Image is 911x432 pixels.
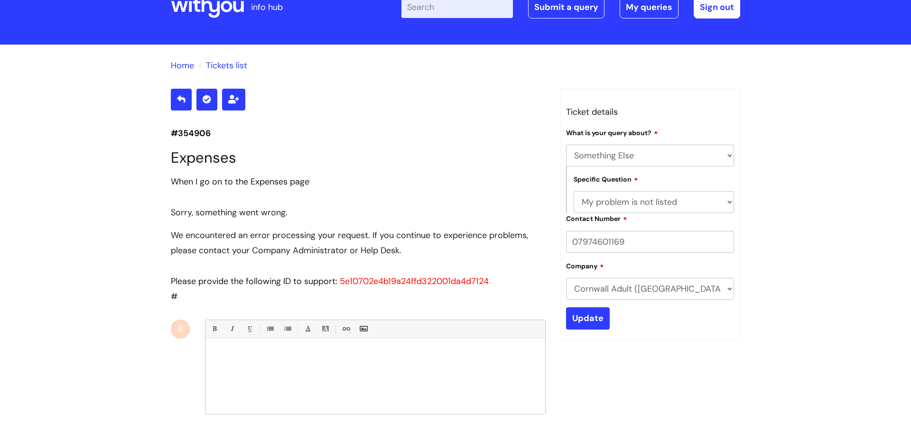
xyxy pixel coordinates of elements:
[566,307,610,329] input: Update
[171,320,190,339] div: B
[566,104,734,119] h3: Ticket details
[171,205,546,220] h1: Sorry, something went wrong.
[566,261,604,270] label: Company
[171,149,546,166] h1: Expenses
[226,323,238,335] a: Italic (Ctrl-I)
[171,174,546,189] div: When I go on to the Expenses page
[281,323,293,335] a: 1. Ordered List (Ctrl-Shift-8)
[302,323,314,335] a: Font Color
[243,323,255,335] a: Underline(Ctrl-U)
[340,276,489,287] span: 5e10702e4b19a24ffd322001da4d7124
[171,276,337,287] span: Please provide the following ID to support:
[340,323,352,335] a: Link
[566,128,658,137] label: What is your query about?
[171,174,546,304] div: #
[171,126,546,141] p: #354906
[171,230,528,256] span: We encountered an error processing your request. If you continue to experience problems, please c...
[196,58,247,73] li: Tickets list
[319,323,331,335] a: Back Color
[206,60,247,71] a: Tickets list
[208,323,220,335] a: Bold (Ctrl-B)
[264,323,276,335] a: • Unordered List (Ctrl-Shift-7)
[357,323,369,335] a: Insert Image...
[171,60,194,71] a: Home
[171,58,194,73] li: Solution home
[566,213,627,223] label: Contact Number
[574,174,638,184] label: Specific Question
